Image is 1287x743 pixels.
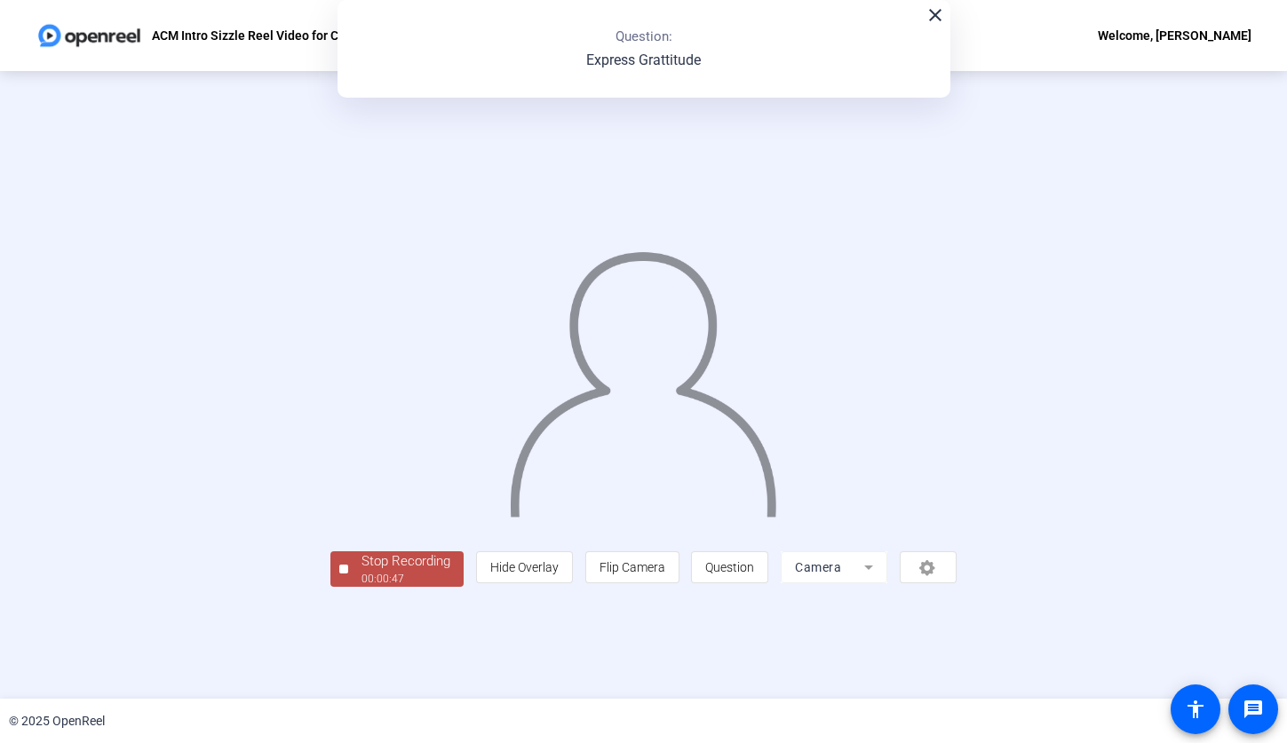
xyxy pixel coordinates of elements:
mat-icon: close [925,4,946,26]
button: Question [691,551,768,583]
div: 00:00:47 [361,571,450,587]
button: Stop Recording00:00:47 [330,551,464,588]
mat-icon: accessibility [1185,699,1206,720]
p: ACM Intro Sizzle Reel Video for CG Associates [152,25,412,46]
span: Question [705,560,754,574]
mat-icon: message [1243,699,1264,720]
p: Express Grattitude [586,50,701,71]
div: Stop Recording [361,551,450,572]
img: OpenReel logo [36,18,143,53]
span: Hide Overlay [490,560,559,574]
button: Hide Overlay [476,551,573,583]
div: © 2025 OpenReel [9,712,105,731]
p: Question: [616,27,672,47]
button: Flip Camera [585,551,679,583]
span: Flip Camera [600,560,665,574]
img: overlay [508,235,779,517]
div: Welcome, [PERSON_NAME] [1098,25,1251,46]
